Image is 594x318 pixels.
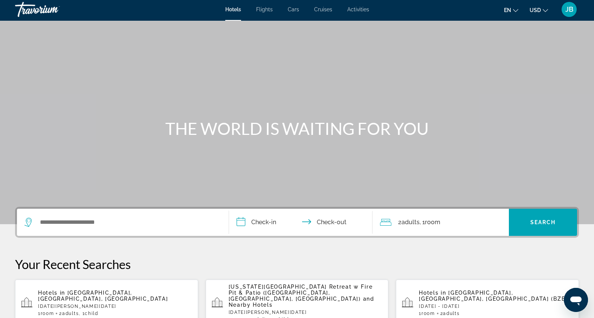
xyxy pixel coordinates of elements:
[559,2,579,17] button: User Menu
[419,311,435,316] span: 1
[38,290,168,302] span: [GEOGRAPHIC_DATA], [GEOGRAPHIC_DATA], [GEOGRAPHIC_DATA]
[62,311,79,316] span: Adults
[565,6,573,13] span: JB
[530,5,548,15] button: Change currency
[504,7,511,13] span: en
[402,219,420,226] span: Adults
[38,311,54,316] span: 1
[440,311,460,316] span: 2
[85,311,98,316] span: Child
[256,6,273,12] a: Flights
[79,311,98,316] span: , 1
[38,290,65,296] span: Hotels in
[229,296,374,308] span: and Nearby Hotels
[504,5,518,15] button: Change language
[41,311,54,316] span: Room
[229,284,373,302] span: [US_STATE][GEOGRAPHIC_DATA] Retreat w Fire Pit & Patio ([GEOGRAPHIC_DATA], [GEOGRAPHIC_DATA], [GE...
[419,290,446,296] span: Hotels in
[225,6,241,12] a: Hotels
[530,219,556,225] span: Search
[314,6,332,12] a: Cruises
[425,219,440,226] span: Room
[509,209,577,236] button: Search
[15,257,579,272] p: Your Recent Searches
[59,311,79,316] span: 2
[443,311,460,316] span: Adults
[398,217,420,228] span: 2
[288,6,299,12] a: Cars
[229,209,373,236] button: Check in and out dates
[530,7,541,13] span: USD
[229,310,383,315] p: [DATE][PERSON_NAME][DATE]
[564,288,588,312] iframe: Button to launch messaging window
[420,217,440,228] span: , 1
[373,209,509,236] button: Travelers: 2 adults, 0 children
[419,290,567,302] span: [GEOGRAPHIC_DATA], [GEOGRAPHIC_DATA], [GEOGRAPHIC_DATA] (BZE)
[17,209,577,236] div: Search widget
[421,311,435,316] span: Room
[38,304,192,309] p: [DATE][PERSON_NAME][DATE]
[419,304,573,309] p: [DATE] - [DATE]
[347,6,369,12] a: Activities
[156,119,438,138] h1: THE WORLD IS WAITING FOR YOU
